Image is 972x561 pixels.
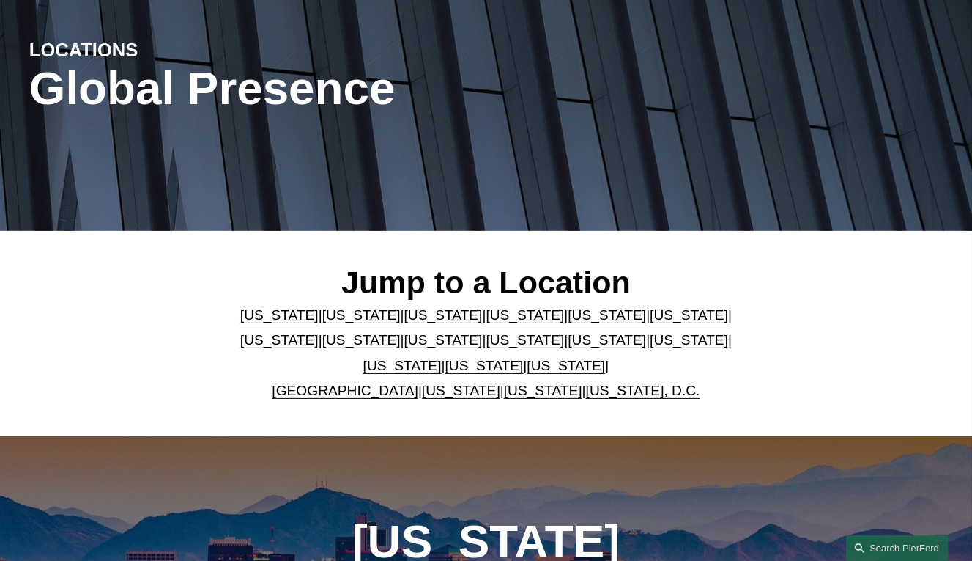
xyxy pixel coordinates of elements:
a: [US_STATE], D.C. [586,383,700,398]
h2: Jump to a Location [220,263,753,301]
a: [US_STATE] [363,358,442,373]
a: [US_STATE] [486,332,565,348]
a: Search this site [846,535,949,561]
a: [US_STATE] [240,307,319,323]
a: [US_STATE] [650,332,728,348]
a: [US_STATE] [322,332,401,348]
h1: Global Presence [29,62,639,115]
a: [US_STATE] [650,307,728,323]
a: [US_STATE] [404,307,483,323]
a: [US_STATE] [568,332,646,348]
a: [US_STATE] [568,307,646,323]
a: [US_STATE] [240,332,319,348]
a: [US_STATE] [422,383,500,398]
p: | | | | | | | | | | | | | | | | | | [220,303,753,404]
a: [US_STATE] [404,332,483,348]
a: [US_STATE] [527,358,605,373]
h4: LOCATIONS [29,38,258,62]
a: [GEOGRAPHIC_DATA] [272,383,418,398]
a: [US_STATE] [486,307,565,323]
a: [US_STATE] [504,383,582,398]
a: [US_STATE] [322,307,401,323]
a: [US_STATE] [445,358,524,373]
